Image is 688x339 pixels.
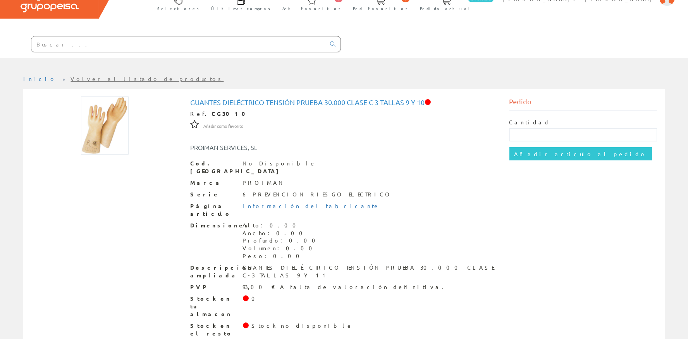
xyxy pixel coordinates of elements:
span: Selectores [157,5,199,12]
div: PROIMAN [243,179,285,187]
label: Cantidad [509,119,550,126]
div: Profundo: 0.00 [243,237,320,244]
div: Volumen: 0.00 [243,244,320,252]
span: Pedido actual [420,5,473,12]
h1: GUANTES DIELÉCTRICO TENSIÓN PRUEBA 30.000 CLASE C-3 TALLAS 9 Y 10 [191,98,498,106]
div: Pedido [509,96,657,111]
input: Buscar ... [31,36,325,52]
div: No Disponible [243,160,316,167]
span: Cod. [GEOGRAPHIC_DATA] [191,160,237,175]
div: Ref. [191,110,498,118]
a: Añadir como favorito [204,122,244,129]
span: Serie [191,191,237,198]
span: Stock en tu almacen [191,295,237,318]
span: Página artículo [191,202,237,218]
span: Marca [191,179,237,187]
span: Ped. favoritos [353,5,408,12]
input: Añadir artículo al pedido [509,147,652,160]
span: Art. favoritos [282,5,341,12]
a: Información del fabricante [243,202,380,209]
div: Peso: 0.00 [243,252,320,260]
div: Stock no disponible [251,322,353,330]
div: GUANTES DIELÉCTRICO TENSIÓN PRUEBA 30.000 CLASE C-3 TALLAS 9 Y 11 [243,264,498,279]
span: Añadir como favorito [204,123,244,129]
span: Descripción ampliada [191,264,237,279]
img: Foto artículo GUANTES DIELÉCTRICO TENSIÓN PRUEBA 30.000 CLASE C-3 TALLAS 9 Y 10 (123x150) [81,96,129,155]
span: Últimas compras [211,5,270,12]
div: 0 [251,295,260,303]
a: Volver al listado de productos [71,75,224,82]
a: Inicio [23,75,56,82]
div: 93,00 € A falta de valoración definitiva. [243,283,449,291]
div: Ancho: 0.00 [243,229,320,237]
div: Alto: 0.00 [243,222,320,229]
strong: CG3010 [212,110,251,117]
span: PVP [191,283,237,291]
div: 6 PREVENCION RIESGO ELECTRICO [243,191,392,198]
div: PROIMAN SERVICES, SL [185,143,371,152]
span: Dimensiones [191,222,237,229]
